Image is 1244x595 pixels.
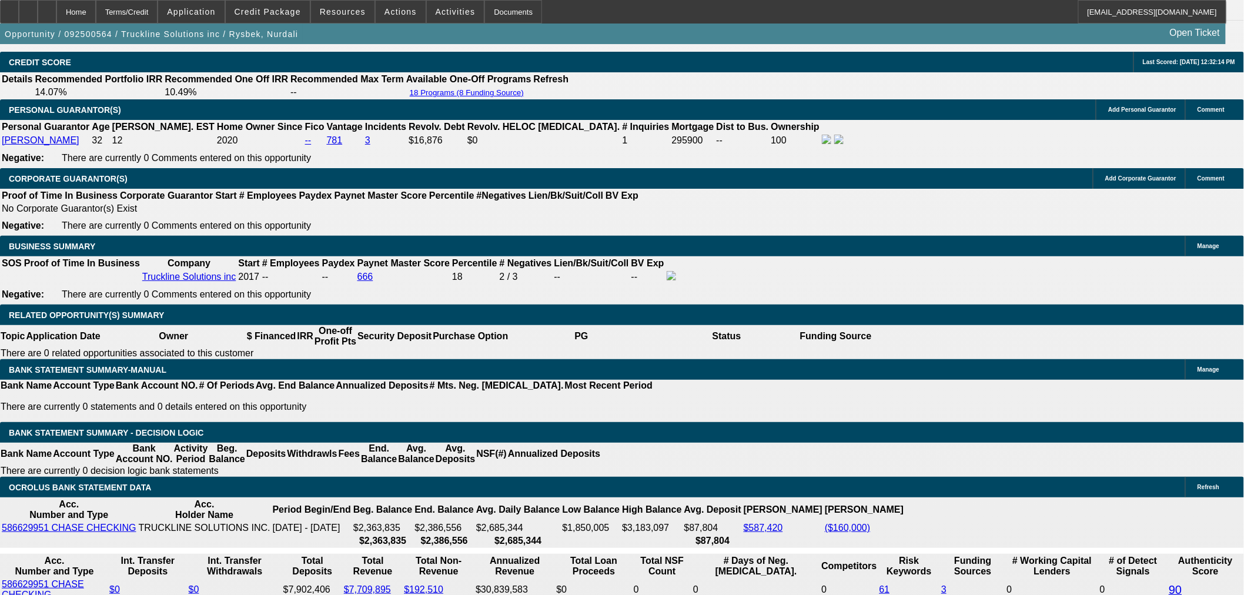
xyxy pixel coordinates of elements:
span: PERSONAL GUARANTOR(S) [9,105,121,115]
b: Dist to Bus. [717,122,769,132]
span: Comment [1198,106,1225,113]
b: # Employees [262,258,320,268]
th: $2,386,556 [414,535,474,547]
b: Paynet Master Score [335,190,427,200]
th: Account Type [52,443,115,465]
th: Risk Keywords [879,555,940,577]
th: Annualized Revenue [475,555,554,577]
a: Truckline Solutions inc [142,272,236,282]
th: $2,363,835 [353,535,413,547]
div: 18 [452,272,497,282]
b: Percentile [452,258,497,268]
th: # Of Periods [199,380,255,392]
th: Total Non-Revenue [403,555,474,577]
th: PG [509,325,654,347]
th: Owner [101,325,246,347]
a: $0 [189,584,199,594]
th: Fees [338,443,360,465]
td: 1 [621,134,670,147]
th: Deposits [246,443,287,465]
td: No Corporate Guarantor(s) Exist [1,203,644,215]
td: 2017 [238,270,260,283]
b: Lien/Bk/Suit/Coll [529,190,603,200]
b: Start [215,190,236,200]
button: Activities [427,1,484,23]
button: Resources [311,1,374,23]
th: Avg. Daily Balance [476,499,561,521]
th: Acc. Number and Type [1,555,108,577]
th: Purchase Option [432,325,509,347]
span: Manage [1198,366,1219,373]
th: Int. Transfer Withdrawals [188,555,282,577]
th: # Days of Neg. [MEDICAL_DATA]. [693,555,820,577]
b: Personal Guarantor [2,122,89,132]
td: TRUCKLINE SOLUTIONS INC. [138,522,271,534]
span: Bank Statement Summary - Decision Logic [9,428,204,437]
button: 18 Programs (8 Funding Source) [406,88,527,98]
th: Authenticity Score [1168,555,1243,577]
b: Negative: [2,153,44,163]
a: 3 [365,135,370,145]
td: 32 [91,134,110,147]
b: # Negatives [500,258,552,268]
th: Activity Period [173,443,209,465]
th: Avg. End Balance [255,380,336,392]
th: Low Balance [561,499,620,521]
th: High Balance [621,499,682,521]
span: Actions [384,7,417,16]
span: BANK STATEMENT SUMMARY-MANUAL [9,365,166,375]
b: # Employees [239,190,297,200]
span: CORPORATE GUARANTOR(S) [9,174,128,183]
th: Details [1,73,33,85]
td: $3,183,097 [621,522,682,534]
td: 12 [112,134,215,147]
a: -- [305,135,312,145]
th: Most Recent Period [564,380,653,392]
span: Resources [320,7,366,16]
b: Percentile [429,190,474,200]
b: BV Exp [631,258,664,268]
b: Corporate Guarantor [120,190,213,200]
b: Ownership [771,122,820,132]
b: BV Exp [606,190,638,200]
b: #Negatives [477,190,527,200]
th: Annualized Deposits [507,443,601,465]
a: 61 [880,584,890,594]
span: CREDIT SCORE [9,58,71,67]
th: $2,685,344 [476,535,561,547]
b: Home Owner Since [217,122,303,132]
th: One-off Profit Pts [314,325,357,347]
th: End. Balance [360,443,397,465]
td: 10.49% [164,86,289,98]
b: Vantage [327,122,363,132]
a: ($160,000) [825,523,870,533]
span: Add Corporate Guarantor [1105,175,1176,182]
td: $0 [467,134,621,147]
a: Open Ticket [1165,23,1225,43]
th: # of Detect Signals [1099,555,1168,577]
td: $2,685,344 [476,522,561,534]
a: 666 [357,272,373,282]
th: [PERSON_NAME] [743,499,823,521]
b: Paydex [322,258,355,268]
b: Mortgage [672,122,714,132]
th: Beg. Balance [353,499,413,521]
th: Withdrawls [286,443,337,465]
td: -- [554,270,630,283]
span: There are currently 0 Comments entered on this opportunity [62,220,311,230]
th: Status [654,325,800,347]
span: Activities [436,7,476,16]
th: Acc. Number and Type [1,499,137,521]
td: 14.07% [34,86,163,98]
th: Bank Account NO. [115,380,199,392]
th: Total Deposits [283,555,342,577]
td: -- [290,86,404,98]
a: $587,420 [744,523,783,533]
th: Int. Transfer Deposits [109,555,187,577]
a: [PERSON_NAME] [2,135,79,145]
th: Sum of the Total NSF Count and Total Overdraft Fee Count from Ocrolus [633,555,691,577]
td: -- [716,134,770,147]
th: Competitors [821,555,877,577]
a: $0 [109,584,120,594]
th: Funding Sources [941,555,1005,577]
